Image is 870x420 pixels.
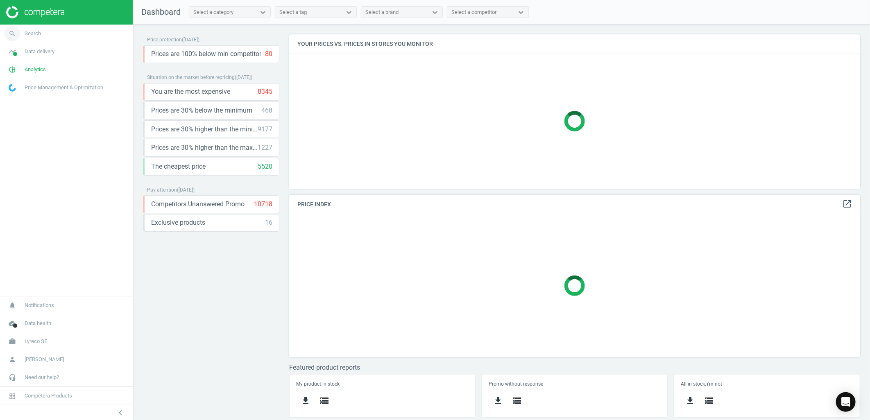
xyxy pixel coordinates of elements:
span: Analytics [25,66,46,73]
span: Price Management & Optimization [25,84,103,91]
h4: Your prices vs. prices in stores you monitor [289,34,860,54]
span: You are the most expensive [151,87,230,96]
span: Lyreco SE [25,338,47,345]
div: Select a tag [279,9,307,16]
span: ( [DATE] ) [177,187,195,193]
i: storage [319,396,329,406]
button: storage [315,391,334,411]
div: 10718 [254,200,272,209]
span: ( [DATE] ) [235,75,252,80]
span: Prices are 30% below the minimum [151,106,252,115]
i: storage [512,396,522,406]
span: Prices are 30% higher than the minimum [151,125,258,134]
button: storage [507,391,526,411]
div: Select a brand [365,9,399,16]
div: 1227 [258,143,272,152]
div: 9177 [258,125,272,134]
i: get_app [493,396,503,406]
span: Exclusive products [151,218,205,227]
i: get_app [301,396,310,406]
button: chevron_left [110,407,131,418]
div: 468 [261,106,272,115]
span: Prices are 100% below min competitor [151,50,261,59]
div: Select a competitor [451,9,496,16]
span: Pay attention [147,187,177,193]
i: get_app [686,396,696,406]
span: Notifications [25,302,54,309]
span: [PERSON_NAME] [25,356,64,363]
span: Data health [25,320,51,327]
img: wGWNvw8QSZomAAAAABJRU5ErkJggg== [9,84,16,92]
span: Search [25,30,41,37]
span: Price protection [147,37,182,43]
span: Data delivery [25,48,54,55]
button: get_app [681,391,700,411]
button: get_app [489,391,507,411]
div: 16 [265,218,272,227]
button: storage [700,391,719,411]
span: The cheapest price [151,162,206,171]
h5: All in stock, i'm not [681,381,853,387]
div: Open Intercom Messenger [836,392,856,412]
span: Dashboard [141,7,181,17]
i: cloud_done [5,316,20,331]
a: open_in_new [842,199,852,210]
i: open_in_new [842,199,852,209]
i: search [5,26,20,41]
span: Need our help? [25,374,59,381]
div: 5520 [258,162,272,171]
i: storage [705,396,714,406]
div: 80 [265,50,272,59]
div: Select a category [193,9,233,16]
i: timeline [5,44,20,59]
h4: Price Index [289,195,860,214]
button: get_app [296,391,315,411]
i: chevron_left [116,408,125,418]
span: Competitors Unanswered Promo [151,200,245,209]
i: work [5,334,20,349]
i: person [5,352,20,367]
i: pie_chart_outlined [5,62,20,77]
div: 8345 [258,87,272,96]
span: Competera Products [25,392,72,400]
i: notifications [5,298,20,313]
h3: Featured product reports [289,364,860,371]
i: headset_mic [5,370,20,385]
span: Prices are 30% higher than the maximal [151,143,258,152]
span: Situation on the market before repricing [147,75,235,80]
span: ( [DATE] ) [182,37,199,43]
h5: My product in stock [296,381,468,387]
h5: Promo without response [489,381,661,387]
img: ajHJNr6hYgQAAAAASUVORK5CYII= [6,6,64,18]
